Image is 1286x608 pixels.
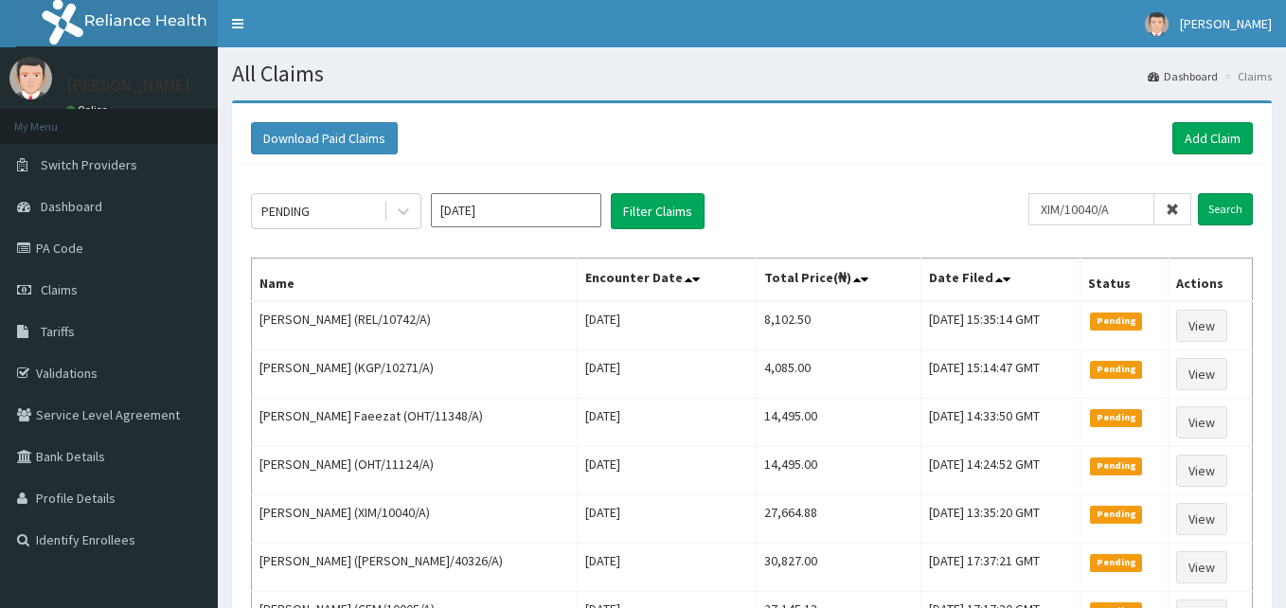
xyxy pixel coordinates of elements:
[578,447,756,495] td: [DATE]
[756,495,921,544] td: 27,664.88
[252,495,578,544] td: [PERSON_NAME] (XIM/10040/A)
[756,399,921,447] td: 14,495.00
[251,122,398,154] button: Download Paid Claims
[252,399,578,447] td: [PERSON_NAME] Faeezat (OHT/11348/A)
[921,259,1081,302] th: Date Filed
[1168,259,1252,302] th: Actions
[578,495,756,544] td: [DATE]
[1090,506,1142,523] span: Pending
[578,259,756,302] th: Encounter Date
[261,202,310,221] div: PENDING
[1176,551,1227,583] a: View
[921,350,1081,399] td: [DATE] 15:14:47 GMT
[1145,12,1169,36] img: User Image
[232,62,1272,86] h1: All Claims
[921,447,1081,495] td: [DATE] 14:24:52 GMT
[578,350,756,399] td: [DATE]
[1198,193,1253,225] input: Search
[9,57,52,99] img: User Image
[1176,455,1227,487] a: View
[66,77,190,94] p: [PERSON_NAME]
[1090,409,1142,426] span: Pending
[41,156,137,173] span: Switch Providers
[1176,406,1227,438] a: View
[66,103,112,116] a: Online
[1090,554,1142,571] span: Pending
[756,350,921,399] td: 4,085.00
[1176,358,1227,390] a: View
[252,350,578,399] td: [PERSON_NAME] (KGP/10271/A)
[578,301,756,350] td: [DATE]
[1090,313,1142,330] span: Pending
[1176,503,1227,535] a: View
[431,193,601,227] input: Select Month and Year
[756,259,921,302] th: Total Price(₦)
[756,301,921,350] td: 8,102.50
[41,323,75,340] span: Tariffs
[756,544,921,592] td: 30,827.00
[252,259,578,302] th: Name
[921,544,1081,592] td: [DATE] 17:37:21 GMT
[1090,361,1142,378] span: Pending
[921,399,1081,447] td: [DATE] 14:33:50 GMT
[611,193,705,229] button: Filter Claims
[1081,259,1168,302] th: Status
[1090,457,1142,474] span: Pending
[756,447,921,495] td: 14,495.00
[1028,193,1154,225] input: Search by HMO ID
[578,544,756,592] td: [DATE]
[1220,68,1272,84] li: Claims
[921,301,1081,350] td: [DATE] 15:35:14 GMT
[252,447,578,495] td: [PERSON_NAME] (OHT/11124/A)
[1148,68,1218,84] a: Dashboard
[41,281,78,298] span: Claims
[252,544,578,592] td: [PERSON_NAME] ([PERSON_NAME]/40326/A)
[41,198,102,215] span: Dashboard
[252,301,578,350] td: [PERSON_NAME] (REL/10742/A)
[1176,310,1227,342] a: View
[578,399,756,447] td: [DATE]
[1180,15,1272,32] span: [PERSON_NAME]
[1172,122,1253,154] a: Add Claim
[921,495,1081,544] td: [DATE] 13:35:20 GMT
